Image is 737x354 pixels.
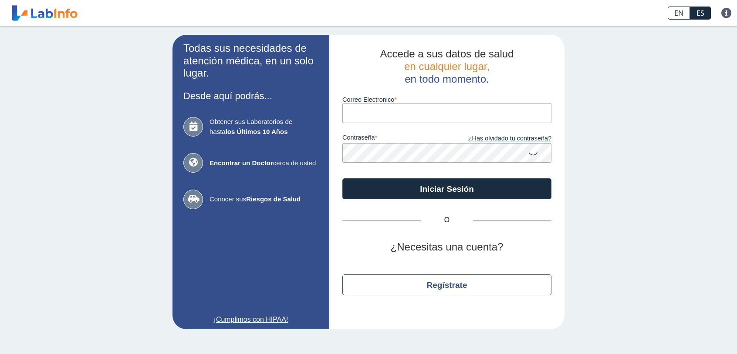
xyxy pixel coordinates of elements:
[405,73,489,85] span: en todo momento.
[342,274,551,295] button: Regístrate
[226,128,288,135] b: los Últimos 10 Años
[210,194,318,204] span: Conocer sus
[210,159,273,167] b: Encontrar un Doctor
[342,178,551,199] button: Iniciar Sesión
[690,7,711,20] a: ES
[380,48,514,60] span: Accede a sus datos de salud
[342,96,551,103] label: Correo Electronico
[404,60,490,72] span: en cualquier lugar,
[183,314,318,325] a: ¡Cumplimos con HIPAA!
[210,117,318,137] span: Obtener sus Laboratorios de hasta
[210,158,318,168] span: cerca de usted
[183,90,318,101] h3: Desde aquí podrás...
[447,134,551,144] a: ¿Has olvidado tu contraseña?
[668,7,690,20] a: EN
[342,134,447,144] label: contraseña
[342,241,551,254] h2: ¿Necesitas una cuenta?
[246,195,301,203] b: Riesgos de Salud
[421,215,473,225] span: O
[183,42,318,80] h2: Todas sus necesidades de atención médica, en un solo lugar.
